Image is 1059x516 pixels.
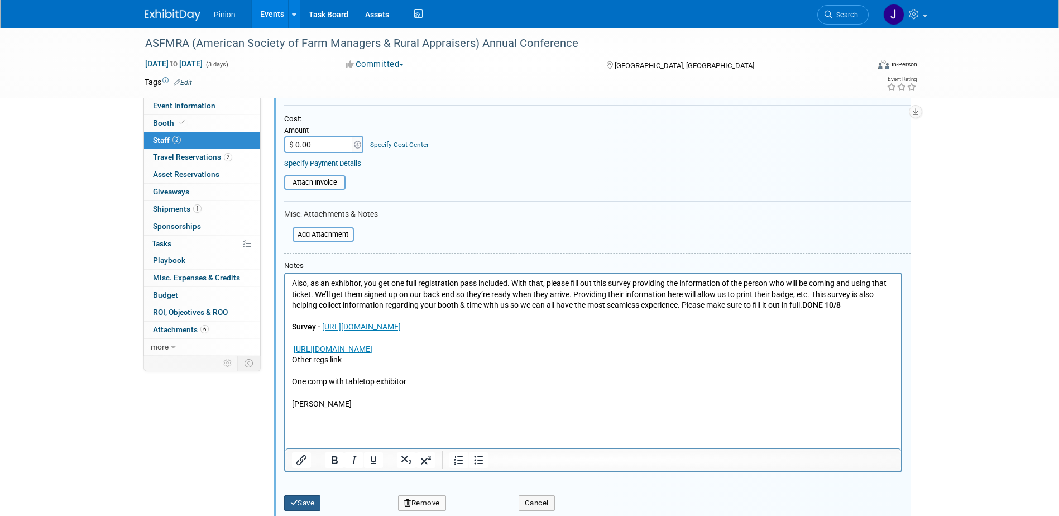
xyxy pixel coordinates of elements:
td: Tags [145,77,192,88]
a: Search [817,5,869,25]
button: Insert/edit link [292,452,311,468]
button: Save [284,495,321,511]
img: Jennifer Plumisto [883,4,904,25]
span: Budget [153,290,178,299]
a: Budget [144,287,260,304]
a: ROI, Objectives & ROO [144,304,260,321]
span: to [169,59,179,68]
span: 2 [224,153,232,161]
span: Event Information [153,101,215,110]
span: Giveaways [153,187,189,196]
a: Attachments6 [144,322,260,338]
span: [GEOGRAPHIC_DATA], [GEOGRAPHIC_DATA] [615,61,754,70]
span: Booth [153,118,187,127]
i: Booth reservation complete [179,120,185,126]
img: Format-Inperson.png [878,60,889,69]
span: Travel Reservations [153,152,232,161]
a: Asset Reservations [144,166,260,183]
div: Amount [284,126,365,136]
span: Asset Reservations [153,170,219,179]
div: Event Rating [887,77,917,82]
span: ROI, Objectives & ROO [153,308,228,317]
span: more [151,342,169,351]
div: Event Format [803,58,918,75]
td: Personalize Event Tab Strip [218,356,238,370]
span: 6 [200,325,209,333]
div: ASFMRA (American Society of Farm Managers & Rural Appraisers) Annual Conference [141,34,852,54]
span: Sponsorships [153,222,201,231]
a: Specify Payment Details [284,159,361,168]
a: Staff2 [144,132,260,149]
button: Committed [342,59,408,70]
span: Misc. Expenses & Credits [153,273,240,282]
button: Bold [325,452,344,468]
span: Search [832,11,858,19]
td: Toggle Event Tabs [237,356,260,370]
a: Shipments1 [144,201,260,218]
a: Playbook [144,252,260,269]
span: Tasks [152,239,171,248]
a: Tasks [144,236,260,252]
span: 2 [172,136,181,144]
button: Superscript [416,452,435,468]
button: Underline [364,452,383,468]
a: Edit [174,79,192,87]
button: Cancel [519,495,555,511]
button: Subscript [397,452,416,468]
div: Misc. Attachments & Notes [284,209,911,219]
button: Italic [344,452,363,468]
span: 1 [193,204,202,213]
a: Booth [144,115,260,132]
iframe: Rich Text Area [285,274,901,448]
a: Travel Reservations2 [144,149,260,166]
a: Specify Cost Center [370,141,429,149]
a: Sponsorships [144,218,260,235]
a: Giveaways [144,184,260,200]
a: Event Information [144,98,260,114]
div: Notes [284,261,902,271]
button: Bullet list [469,452,488,468]
span: [DATE] [DATE] [145,59,203,69]
div: Cost: [284,114,911,124]
button: Numbered list [449,452,468,468]
span: Playbook [153,256,185,265]
div: In-Person [891,60,917,69]
span: Attachments [153,325,209,334]
span: (3 days) [205,61,228,68]
span: Pinion [214,10,236,19]
img: ExhibitDay [145,9,200,21]
a: more [144,339,260,356]
span: Shipments [153,204,202,213]
span: Staff [153,136,181,145]
button: Remove [398,495,446,511]
a: Misc. Expenses & Credits [144,270,260,286]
